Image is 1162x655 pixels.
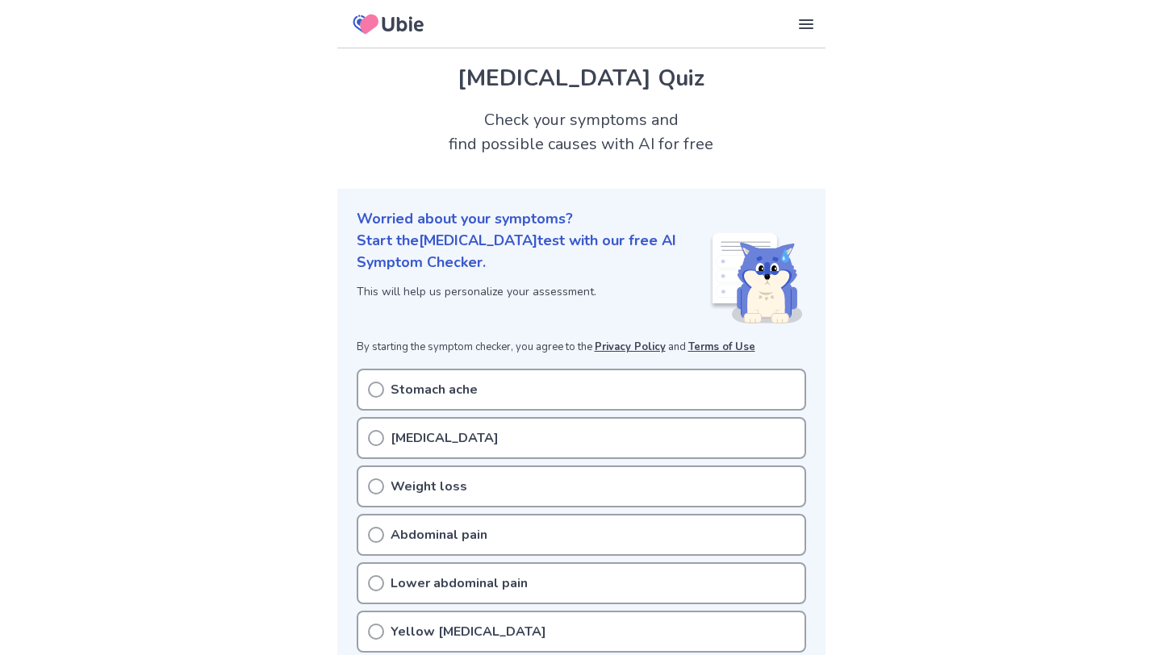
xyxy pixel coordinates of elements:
p: Lower abdominal pain [391,574,528,593]
a: Privacy Policy [595,340,666,354]
p: [MEDICAL_DATA] [391,428,499,448]
p: This will help us personalize your assessment. [357,283,709,300]
h1: [MEDICAL_DATA] Quiz [357,61,806,95]
p: By starting the symptom checker, you agree to the and [357,340,806,356]
p: Worried about your symptoms? [357,208,806,230]
img: Shiba [709,233,803,323]
p: Start the [MEDICAL_DATA] test with our free AI Symptom Checker. [357,230,709,273]
p: Weight loss [391,477,467,496]
a: Terms of Use [688,340,755,354]
h2: Check your symptoms and find possible causes with AI for free [337,108,826,156]
p: Abdominal pain [391,525,487,544]
p: Yellow [MEDICAL_DATA] [391,622,546,641]
p: Stomach ache [391,380,478,399]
